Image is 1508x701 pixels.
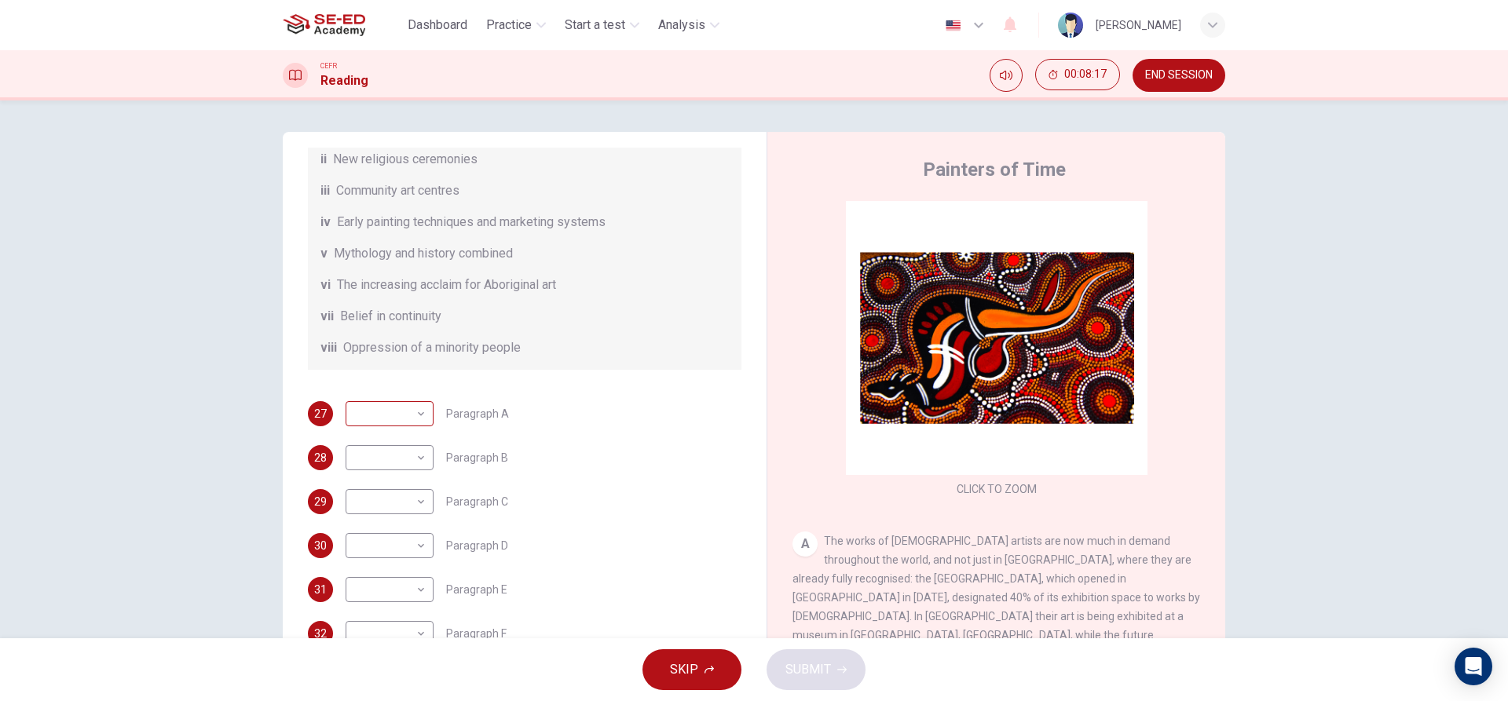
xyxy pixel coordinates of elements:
span: 27 [314,408,327,419]
span: Paragraph D [446,540,508,551]
span: Analysis [658,16,705,35]
span: Practice [486,16,532,35]
div: [PERSON_NAME] [1096,16,1181,35]
div: A [792,531,818,557]
div: Open Intercom Messenger [1455,648,1492,685]
button: Start a test [558,11,646,39]
span: The increasing acclaim for Aboriginal art [337,276,556,294]
div: Mute [990,59,1023,92]
img: en [943,20,963,31]
span: viii [320,338,337,357]
button: Practice [480,11,552,39]
button: Dashboard [401,11,474,39]
span: vi [320,276,331,294]
span: vii [320,307,334,326]
button: END SESSION [1133,59,1225,92]
span: Paragraph F [446,628,507,639]
span: 28 [314,452,327,463]
span: Belief in continuity [340,307,441,326]
span: iv [320,213,331,232]
span: Dashboard [408,16,467,35]
span: 32 [314,628,327,639]
div: Hide [1035,59,1120,92]
button: SKIP [642,649,741,690]
span: Paragraph A [446,408,509,419]
span: Mythology and history combined [334,244,513,263]
span: CEFR [320,60,337,71]
span: 29 [314,496,327,507]
span: Paragraph C [446,496,508,507]
span: Paragraph B [446,452,508,463]
span: SKIP [670,659,698,681]
span: iii [320,181,330,200]
span: 30 [314,540,327,551]
span: Early painting techniques and marketing systems [337,213,606,232]
h1: Reading [320,71,368,90]
span: Start a test [565,16,625,35]
span: 31 [314,584,327,595]
img: Profile picture [1058,13,1083,38]
span: END SESSION [1145,69,1213,82]
button: 00:08:17 [1035,59,1120,90]
span: ii [320,150,327,169]
span: 00:08:17 [1064,68,1107,81]
button: Analysis [652,11,726,39]
span: New religious ceremonies [333,150,478,169]
span: v [320,244,328,263]
a: SE-ED Academy logo [283,9,401,41]
span: Community art centres [336,181,459,200]
h4: Painters of Time [923,157,1066,182]
span: Paragraph E [446,584,507,595]
img: SE-ED Academy logo [283,9,365,41]
span: Oppression of a minority people [343,338,521,357]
